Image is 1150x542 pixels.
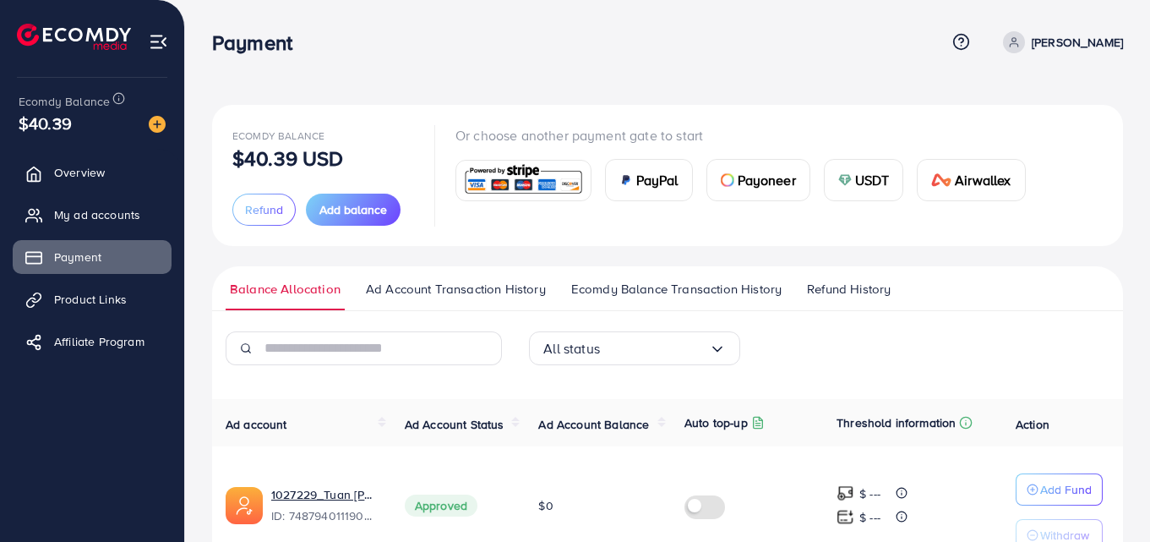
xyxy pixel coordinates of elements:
[917,159,1025,201] a: cardAirwallex
[837,413,956,433] p: Threshold information
[17,24,131,50] img: logo
[824,159,904,201] a: cardUSDT
[54,249,101,266] span: Payment
[1040,479,1092,500] p: Add Fund
[855,170,890,190] span: USDT
[721,173,734,187] img: card
[600,336,709,362] input: Search for option
[230,280,341,298] span: Balance Allocation
[366,280,546,298] span: Ad Account Transaction History
[232,148,344,168] p: $40.39 USD
[859,484,880,504] p: $ ---
[405,416,504,433] span: Ad Account Status
[149,32,168,52] img: menu
[529,331,740,365] div: Search for option
[226,416,287,433] span: Ad account
[13,240,172,274] a: Payment
[271,507,378,524] span: ID: 7487940111900934151
[271,486,378,503] a: 1027229_Tuan [PERSON_NAME]
[13,282,172,316] a: Product Links
[538,497,553,514] span: $0
[245,201,283,218] span: Refund
[1032,32,1123,52] p: [PERSON_NAME]
[1016,474,1103,506] button: Add Fund
[838,173,852,187] img: card
[232,129,324,143] span: Ecomdy Balance
[319,201,387,218] span: Add balance
[996,31,1123,53] a: [PERSON_NAME]
[232,194,296,226] button: Refund
[54,164,105,181] span: Overview
[837,485,854,502] img: top-up amount
[955,170,1011,190] span: Airwallex
[13,156,172,189] a: Overview
[461,162,586,199] img: card
[605,159,693,201] a: cardPayPal
[54,206,140,223] span: My ad accounts
[149,116,166,133] img: image
[455,160,591,201] a: card
[13,325,172,359] a: Affiliate Program
[684,413,748,433] p: Auto top-up
[212,30,306,55] h3: Payment
[619,173,633,187] img: card
[837,508,854,526] img: top-up amount
[19,111,72,135] span: $40.39
[538,416,649,433] span: Ad Account Balance
[859,507,880,528] p: $ ---
[807,280,891,298] span: Refund History
[54,291,127,308] span: Product Links
[19,93,110,110] span: Ecomdy Balance
[1016,416,1049,433] span: Action
[706,159,810,201] a: cardPayoneer
[543,336,600,362] span: All status
[306,194,401,226] button: Add balance
[931,173,951,187] img: card
[455,125,1039,145] p: Or choose another payment gate to start
[405,495,477,517] span: Approved
[271,486,378,525] div: <span class='underline'>1027229_Tuan Hung</span></br>7487940111900934151
[54,333,144,350] span: Affiliate Program
[13,198,172,232] a: My ad accounts
[738,170,796,190] span: Payoneer
[226,487,263,524] img: ic-ads-acc.e4c84228.svg
[571,280,782,298] span: Ecomdy Balance Transaction History
[636,170,679,190] span: PayPal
